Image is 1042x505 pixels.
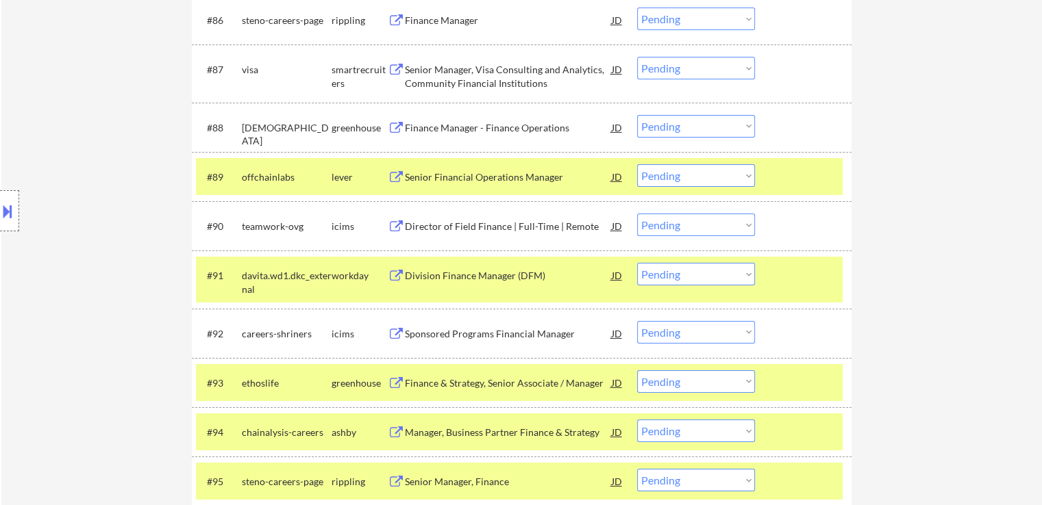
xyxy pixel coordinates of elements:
[332,63,388,90] div: smartrecruiters
[242,121,332,148] div: [DEMOGRAPHIC_DATA]
[405,170,612,184] div: Senior Financial Operations Manager
[610,164,624,189] div: JD
[610,370,624,395] div: JD
[610,115,624,140] div: JD
[332,121,388,135] div: greenhouse
[242,376,332,390] div: ethoslife
[207,475,231,489] div: #95
[405,376,612,390] div: Finance & Strategy, Senior Associate / Manager
[207,426,231,439] div: #94
[242,475,332,489] div: steno-careers-page
[207,376,231,390] div: #93
[405,426,612,439] div: Manager, Business Partner Finance & Strategy
[242,170,332,184] div: offchainlabs
[332,269,388,283] div: workday
[207,14,231,27] div: #86
[332,170,388,184] div: lever
[242,269,332,296] div: davita.wd1.dkc_external
[610,469,624,493] div: JD
[610,419,624,444] div: JD
[405,269,612,283] div: Division Finance Manager (DFM)
[332,327,388,341] div: icims
[242,426,332,439] div: chainalysis-careers
[207,63,231,77] div: #87
[610,321,624,346] div: JD
[405,63,612,90] div: Senior Manager, Visa Consulting and Analytics, Community Financial Institutions
[405,220,612,233] div: Director of Field Finance | Full-Time | Remote
[242,220,332,233] div: teamwork-ovg
[332,220,388,233] div: icims
[242,14,332,27] div: steno-careers-page
[610,213,624,238] div: JD
[242,63,332,77] div: visa
[332,14,388,27] div: rippling
[242,327,332,341] div: careers-shriners
[610,57,624,81] div: JD
[332,376,388,390] div: greenhouse
[332,475,388,489] div: rippling
[332,426,388,439] div: ashby
[405,327,612,341] div: Sponsored Programs Financial Manager
[610,8,624,32] div: JD
[405,14,612,27] div: Finance Manager
[405,121,612,135] div: Finance Manager - Finance Operations
[610,263,624,287] div: JD
[405,475,612,489] div: Senior Manager, Finance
